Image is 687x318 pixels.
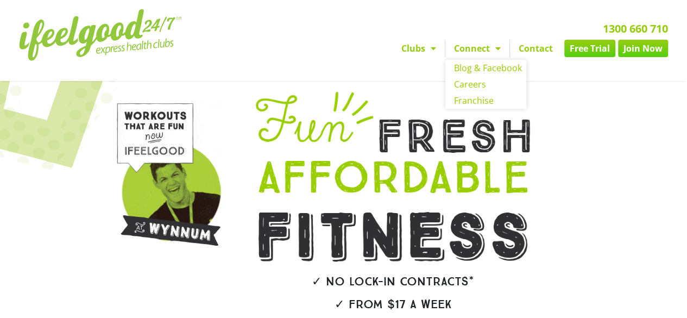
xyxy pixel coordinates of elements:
ul: Connect [445,60,526,109]
a: Blog & Facebook [445,60,526,76]
a: 1300 660 710 [603,21,668,36]
a: Connect [445,40,509,57]
h2: ✓ No lock-in contracts* [225,276,561,288]
h2: ✓ From $17 a week [225,298,561,310]
nav: Menu [250,40,668,57]
a: Join Now [618,40,668,57]
a: Contact [510,40,562,57]
a: Careers [445,76,526,92]
a: Franchise [445,92,526,109]
a: Clubs [393,40,445,57]
a: Free Trial [564,40,615,57]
